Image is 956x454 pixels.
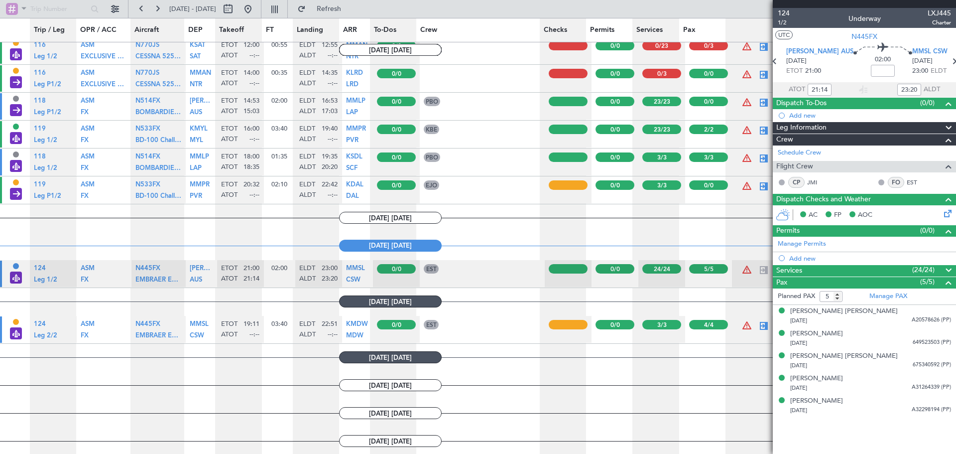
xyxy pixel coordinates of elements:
[34,84,61,90] a: Leg P1/2
[299,264,315,273] span: ELDT
[912,47,948,57] span: MMSL CSW
[346,193,359,199] span: DAL
[135,332,234,339] span: EMBRAER EMB-545 Praetor 500
[346,73,363,79] a: KLRD
[299,180,315,189] span: ELDT
[135,195,182,202] a: BD-100 Challenger 300
[81,195,89,202] a: FX
[346,137,358,144] span: PVR
[346,332,363,339] span: MDW
[135,101,160,107] a: N514FX
[346,165,358,171] span: SCF
[790,329,843,339] div: [PERSON_NAME]
[912,316,951,324] span: A20578626 (PP)
[190,98,242,104] span: [PERSON_NAME]
[322,69,338,78] span: 14:35
[339,351,442,363] span: [DATE] [DATE]
[858,210,872,220] span: AOC
[346,335,363,341] a: MDW
[190,277,202,283] span: AUS
[322,275,338,284] span: 23:20
[776,265,802,277] span: Services
[221,163,238,172] span: ATOT
[34,70,46,76] span: 116
[221,180,238,189] span: ETOT
[135,193,206,199] span: BD-100 Challenger 300
[34,129,46,135] a: 119
[190,265,242,272] span: [PERSON_NAME]
[271,124,287,133] span: 03:40
[81,81,132,88] span: EXCLUSIVE JETS
[920,277,935,287] span: (5/5)
[776,225,800,237] span: Permits
[135,137,206,144] span: BD-100 Challenger 300
[81,126,95,132] span: ASM
[34,101,46,107] a: 118
[243,180,259,189] span: 20:32
[776,194,871,205] span: Dispatch Checks and Weather
[266,25,274,35] span: FT
[243,69,259,78] span: 14:00
[34,268,46,275] a: 124
[346,112,358,118] a: LAP
[135,279,182,286] a: EMBRAER EMB-545 Praetor 500
[346,321,368,327] span: KMDW
[299,320,315,329] span: ELDT
[346,167,358,174] a: SCF
[81,184,95,191] a: ASM
[346,98,365,104] span: MMLP
[169,4,216,13] span: [DATE] - [DATE]
[544,25,567,35] span: Checks
[190,153,209,160] span: MMLP
[81,109,89,116] span: FX
[190,73,211,79] a: MMAN
[34,156,46,163] a: 118
[81,277,89,283] span: FX
[912,383,951,392] span: A31264339 (PP)
[243,97,259,106] span: 14:53
[135,277,234,283] span: EMBRAER EMB-545 Praetor 500
[308,5,350,12] span: Refresh
[135,167,182,174] a: BOMBARDIER BD-100 Challenger 3500
[346,265,365,272] span: MMSL
[346,181,363,188] span: KDAL
[221,320,238,329] span: ETOT
[339,240,442,252] span: [DATE] [DATE]
[190,112,202,118] a: AUS
[81,70,95,76] span: ASM
[34,181,46,188] span: 119
[322,180,338,189] span: 22:42
[322,107,338,116] span: 17:03
[34,332,57,339] span: Leg 2/2
[339,407,442,419] span: [DATE] [DATE]
[299,275,316,284] span: ALDT
[135,184,160,191] a: N533FX
[790,362,807,369] span: [DATE]
[190,81,202,88] span: NTR
[271,319,287,328] span: 03:40
[34,109,61,116] span: Leg P1/2
[221,152,238,161] span: ETOT
[190,84,202,90] a: NTR
[339,296,442,307] span: [DATE] [DATE]
[786,47,853,57] span: [PERSON_NAME] AUS
[81,140,89,146] a: FX
[299,79,316,88] span: ALDT
[343,25,357,35] span: ARR
[34,184,46,191] a: 119
[249,330,259,339] span: --:--
[789,254,951,263] div: Add new
[34,73,46,79] a: 116
[190,321,209,327] span: MMSL
[346,279,360,286] a: CSW
[322,163,338,172] span: 20:20
[81,129,95,135] a: ASM
[790,407,807,414] span: [DATE]
[190,101,213,107] a: [PERSON_NAME]
[299,125,315,134] span: ELDT
[912,56,933,66] span: [DATE]
[221,330,238,339] span: ATOT
[34,137,57,144] span: Leg 1/2
[299,135,316,144] span: ALDT
[346,184,363,191] a: KDAL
